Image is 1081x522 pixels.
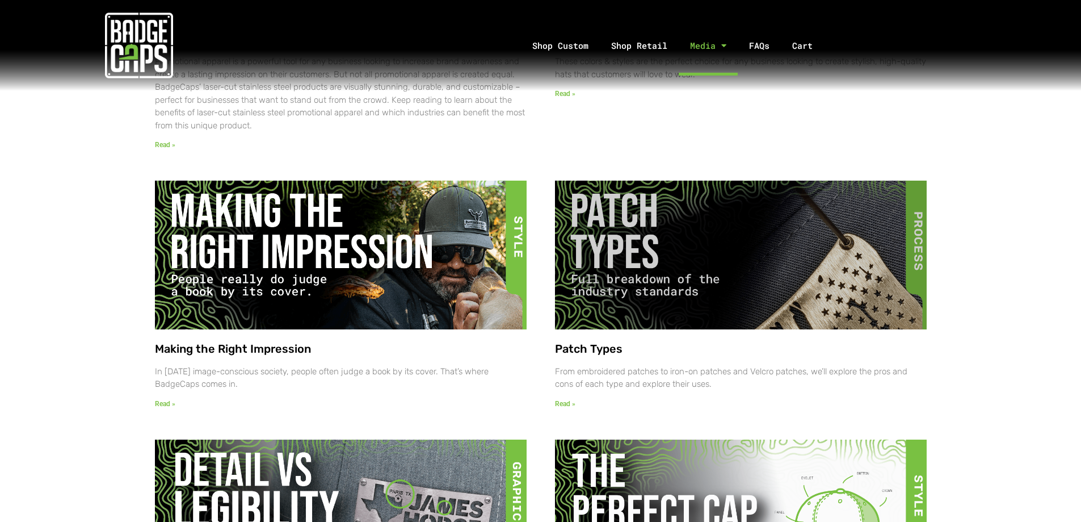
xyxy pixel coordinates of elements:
[555,342,622,356] a: Patch Types
[155,141,175,149] a: Read more about Stand Out in Your Industry
[781,16,838,76] a: Cart
[679,16,738,76] a: Media
[555,181,927,329] a: Featured Image that reads: Patch Types: Full Breakdown of the Industry Standards featuring a clos...
[600,16,679,76] a: Shop Retail
[549,179,929,330] img: Featured Image that reads: Patch Types: Full Breakdown of the Industry Standards featuring a clos...
[155,181,527,329] a: Featured Image that reads: Making the Right Impression: People really do judge a book by its cove...
[105,11,173,80] img: badgecaps white logo with green acccent
[155,400,175,408] a: Read more about Making the Right Impression
[555,90,575,98] a: Read more about Building Your Everyman Cap
[738,16,781,76] a: FAQs
[155,365,527,391] p: In [DATE] image-conscious society, people often judge a book by its cover. That’s where BadgeCaps...
[1024,467,1081,522] iframe: Chat Widget
[149,179,529,330] img: Featured Image that reads: Making the Right Impression: People really do judge a book by its cove...
[521,16,600,76] a: Shop Custom
[277,16,1081,76] nav: Menu
[555,400,575,408] a: Read more about Patch Types
[155,55,527,132] p: Promotional apparel is a powerful tool for any business looking to increase brand awareness and c...
[155,342,311,356] a: Making the Right Impression
[555,365,927,391] p: From embroidered patches to iron-on patches and Velcro patches, we’ll explore the pros and cons o...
